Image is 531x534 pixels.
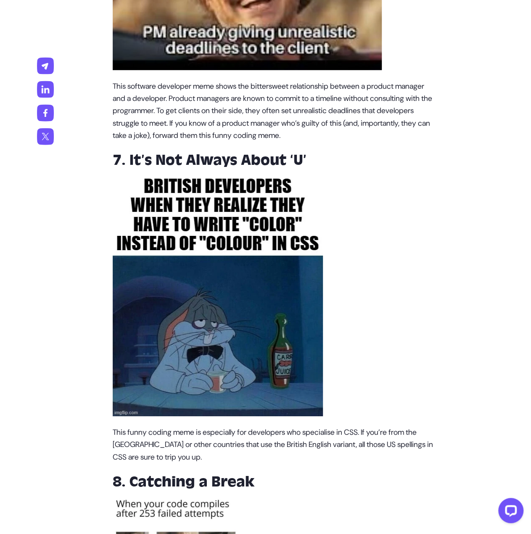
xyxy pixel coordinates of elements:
[113,80,436,142] p: This software developer meme shows the bittersweet relationship between a product manager and a d...
[113,151,306,169] strong: 7. It’s Not Always About ‘U’
[113,175,323,416] img: British developers meme
[113,426,436,463] p: This funny coding meme is especially for developers who specialise in CSS. If you’re from the [GE...
[113,473,255,491] strong: 8. Catching a Break
[491,494,527,530] iframe: LiveChat chat widget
